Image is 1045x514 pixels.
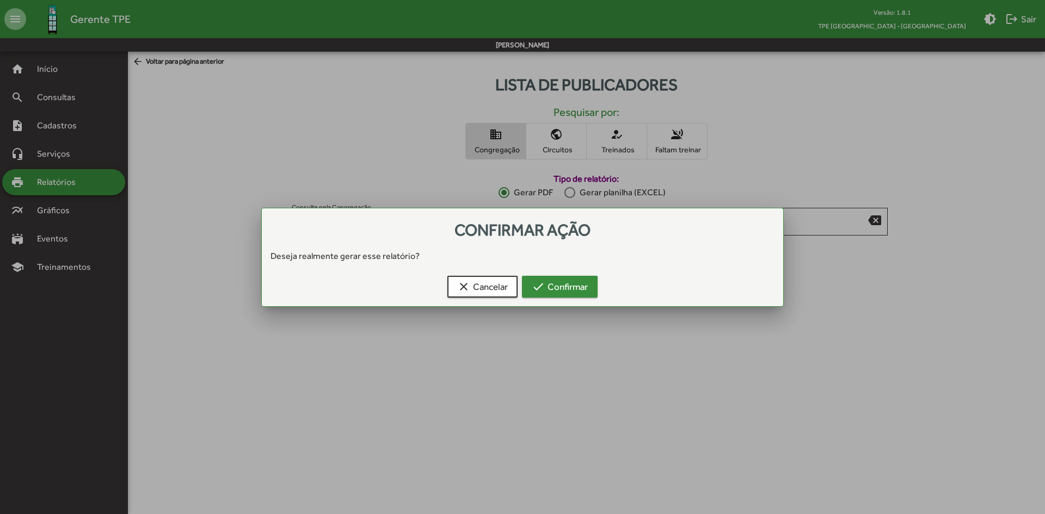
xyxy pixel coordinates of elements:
span: Confirmar ação [454,220,591,239]
div: Deseja realmente gerar esse relatório? [262,250,783,263]
button: Cancelar [447,276,518,298]
mat-icon: clear [457,280,470,293]
span: Cancelar [457,277,508,296]
button: Confirmar [522,276,598,298]
span: Confirmar [532,277,588,296]
mat-icon: check [532,280,545,293]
